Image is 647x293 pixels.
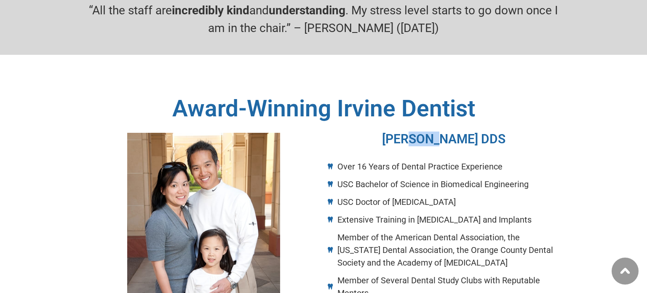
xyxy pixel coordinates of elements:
[83,2,564,37] p: “All the staff are and . My stress level starts to go down once I am in the chair.” – [PERSON_NAM...
[83,97,564,120] h2: Award-Winning Irvine Dentist
[335,231,560,269] span: Member of the American Dental Association, the [US_STATE] Dental Association, the Orange County D...
[335,160,503,173] span: Over 16 Years of Dental Practice Experience
[335,213,532,226] span: Extensive Training in [MEDICAL_DATA] and Implants
[269,3,345,17] strong: understanding
[335,178,529,191] span: USC Bachelor of Science in Biomedical Engineering
[328,133,559,145] h3: [PERSON_NAME] DDS
[335,196,456,208] span: USC Doctor of [MEDICAL_DATA]
[172,3,249,17] strong: incredibly kind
